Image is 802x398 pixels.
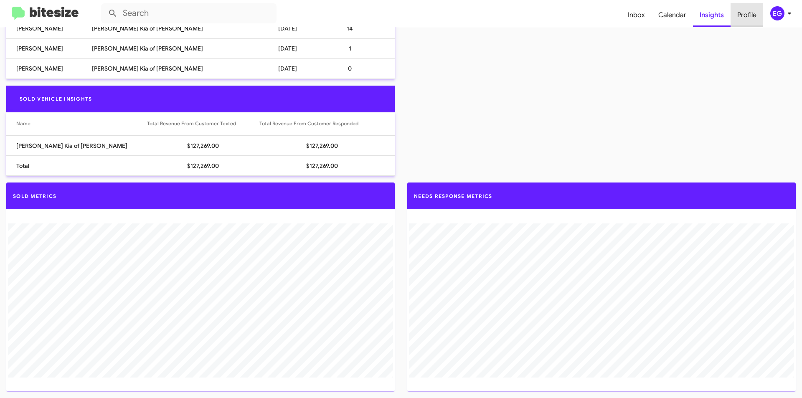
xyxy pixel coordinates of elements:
a: Inbox [621,3,652,27]
td: [PERSON_NAME] [6,18,92,38]
div: Name [16,119,147,128]
td: [PERSON_NAME] [6,38,92,58]
span: Sold Metrics [13,193,56,199]
div: Total Revenue From Customer Responded [259,119,358,128]
a: Calendar [652,3,693,27]
td: [PERSON_NAME] Kia of [PERSON_NAME] [92,58,260,79]
td: [PERSON_NAME] [6,58,92,79]
td: [PERSON_NAME] Kia of [PERSON_NAME] [6,136,147,156]
td: [DATE] [260,38,315,58]
button: EG [763,6,793,20]
span: Needs Response Metrics [414,193,492,199]
input: Search [101,3,277,23]
td: 14 [315,18,395,38]
td: [PERSON_NAME] Kia of [PERSON_NAME] [92,18,260,38]
td: 1 [315,38,395,58]
td: $127,269.00 [147,156,259,176]
td: [PERSON_NAME] Kia of [PERSON_NAME] [92,38,260,58]
td: [DATE] [260,58,315,79]
span: Sold Vehicle Insights [13,96,99,102]
div: Total Revenue From Customer Responded [259,119,385,128]
td: [DATE] [260,18,315,38]
a: Insights [693,3,731,27]
div: Name [16,119,30,128]
div: Total Revenue From Customer Texted [147,119,236,128]
div: Total Revenue From Customer Texted [147,119,259,128]
td: $127,269.00 [259,156,395,176]
div: EG [770,6,784,20]
a: Profile [731,3,763,27]
td: $127,269.00 [259,136,395,156]
td: Total [6,156,147,176]
td: 0 [315,58,395,79]
td: $127,269.00 [147,136,259,156]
